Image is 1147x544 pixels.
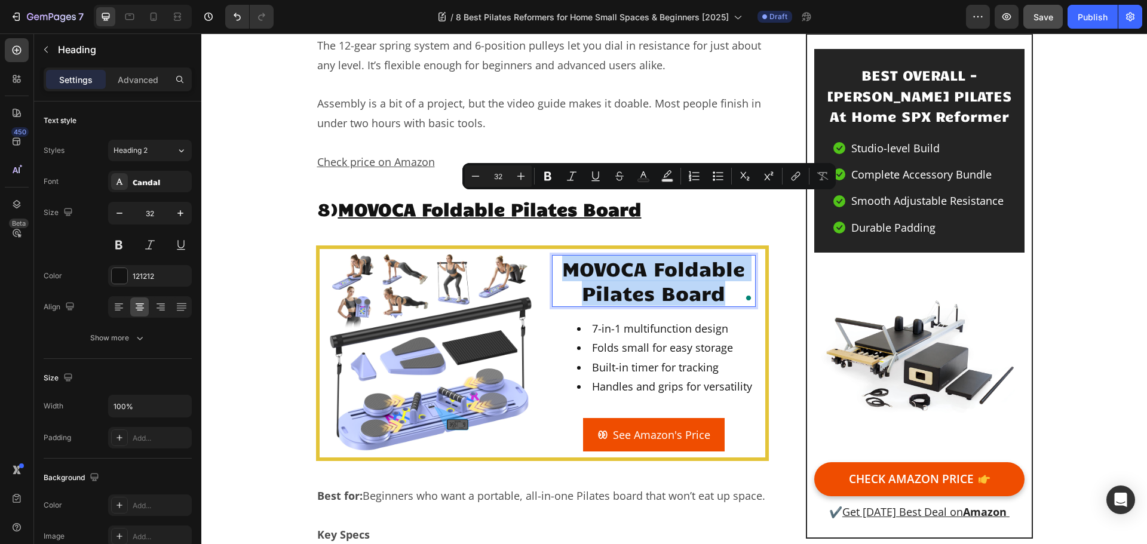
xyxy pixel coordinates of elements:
p: Studio-level Build [650,105,738,124]
div: Color [44,271,62,281]
li: Built-in timer for tracking [376,324,553,343]
button: Publish [1068,5,1118,29]
p: CHECK AMAZON PRICE [648,438,772,453]
div: Publish [1078,11,1108,23]
div: Size [44,370,75,386]
div: Font [44,176,59,187]
a: STOTT PILATES At Home SPX Reformer [613,219,823,429]
button: Save [1023,5,1063,29]
p: ✔️ [614,469,821,488]
div: Styles [44,145,65,156]
p: Complete Accessory Bundle [650,131,790,150]
a: CHECK AMAZON PRICE [613,429,823,463]
u: Get [DATE] Best Deal on [641,471,762,485]
div: Open Intercom Messenger [1106,485,1135,514]
div: Add... [133,433,189,444]
div: Padding [44,432,71,443]
div: Undo/Redo [225,5,274,29]
p: Durable Padding [650,185,734,204]
h2: Rich Text Editor. Editing area: main [620,30,815,94]
img: A Pilates reformer machine with a black padded platform, resistance cords, adjustable bar, a larg... [613,219,823,429]
strong: Key Specs [116,494,168,508]
div: Editor contextual toolbar [462,163,836,189]
input: Auto [109,395,191,417]
div: 450 [11,127,29,137]
div: Add... [133,500,189,511]
a: Get [DATE] Best Deal onAmazon [641,471,805,485]
div: Show more [90,332,146,344]
li: 7-in-1 multifunction design [376,285,553,305]
span: Heading 2 [114,145,148,156]
span: Draft [769,11,787,22]
div: Image [44,531,65,542]
p: BEST OVERALL - [PERSON_NAME] PILATES At Home SPX Reformer [621,31,814,93]
button: Show more [44,327,192,349]
div: Width [44,401,63,411]
u: Amazon [762,471,805,485]
div: Add... [133,531,189,542]
p: MOVOCA Foldable Pilates Board [352,223,553,272]
li: Handles and grips for versatility [376,343,553,362]
h2: To enrich screen reader interactions, please activate Accessibility in Grammarly extension settings [351,222,554,273]
p: Settings [59,73,93,86]
p: Advanced [118,73,158,86]
span: 8 Best Pilates Reformers for Home Small Spaces & Beginners [2025] [456,11,729,23]
div: 121212 [133,271,189,282]
span: Save [1033,12,1053,22]
iframe: To enrich screen reader interactions, please activate Accessibility in Grammarly extension settings [201,33,1147,544]
button: 7 [5,5,89,29]
p: Heading [58,42,187,57]
p: Smooth Adjustable Resistance [650,158,802,177]
img: gempages_571265655139992448-8754a478-90a5-4956-8fdb-f0047b3268ce.jpg [128,218,332,422]
strong: Best for: [116,455,161,469]
div: Size [44,205,75,221]
div: Color [44,500,62,511]
div: Background [44,470,102,486]
div: Align [44,299,77,315]
p: See Amazon's Price [412,392,509,411]
button: <p>See Amazon's Price</p> [382,385,523,418]
li: Folds small for easy storage [376,305,553,324]
div: Text style [44,115,76,126]
div: Candal [133,177,189,188]
p: 7 [78,10,84,24]
button: Heading 2 [108,140,192,161]
div: Beta [9,219,29,228]
span: / [450,11,453,23]
p: Beginners who want a portable, all-in-one Pilates board that won’t eat up space. [116,453,567,472]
